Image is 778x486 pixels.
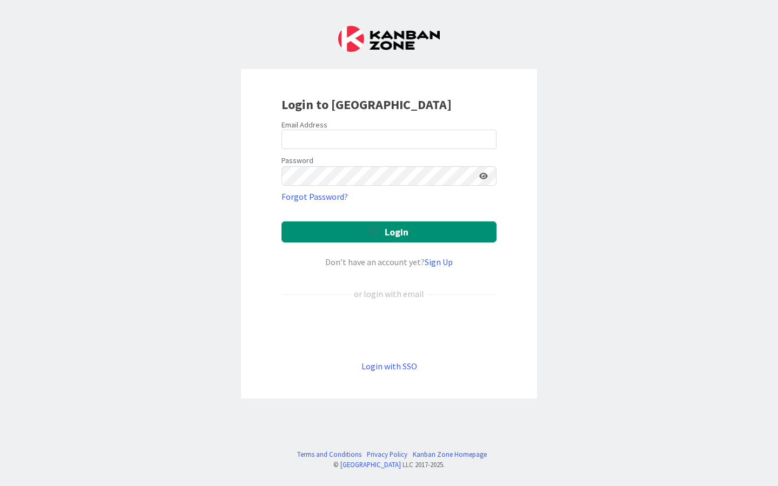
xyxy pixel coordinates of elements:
button: Login [281,221,497,242]
div: © LLC 2017- 2025 . [292,460,487,470]
div: Don’t have an account yet? [281,255,497,268]
a: Terms and Conditions [297,449,361,460]
a: Forgot Password? [281,190,348,203]
label: Password [281,155,313,166]
a: Kanban Zone Homepage [413,449,487,460]
a: Sign Up [425,256,453,267]
a: [GEOGRAPHIC_DATA] [340,460,401,469]
b: Login to [GEOGRAPHIC_DATA] [281,96,452,113]
a: Login with SSO [361,361,417,372]
div: or login with email [351,287,427,300]
label: Email Address [281,120,327,130]
iframe: Sign in with Google Button [276,318,502,342]
a: Privacy Policy [367,449,407,460]
img: Kanban Zone [338,26,440,52]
